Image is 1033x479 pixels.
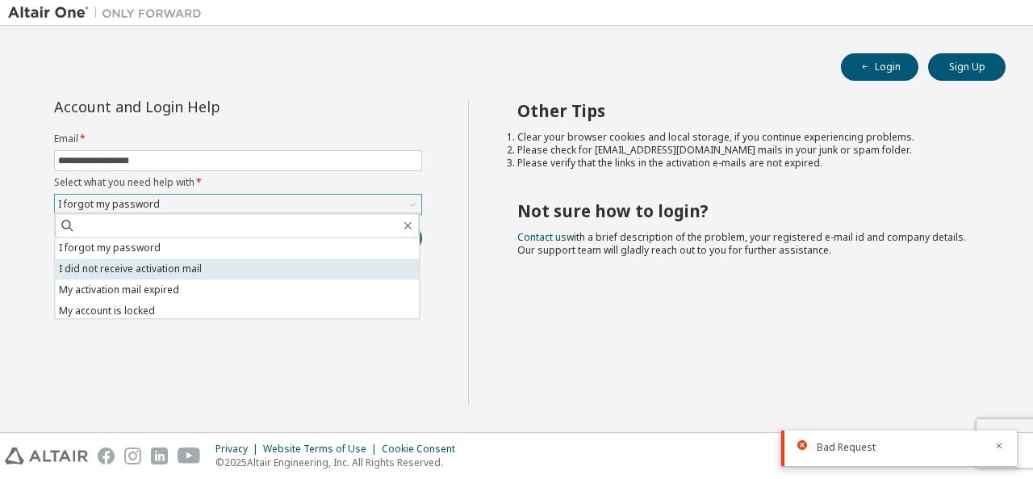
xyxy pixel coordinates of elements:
a: Contact us [517,230,567,244]
h2: Other Tips [517,100,977,121]
li: Clear your browser cookies and local storage, if you continue experiencing problems. [517,131,977,144]
img: instagram.svg [124,447,141,464]
li: I forgot my password [55,237,419,258]
span: Bad Request [817,441,876,454]
button: Login [841,53,918,81]
img: Altair One [8,5,210,21]
img: facebook.svg [98,447,115,464]
div: Website Terms of Use [263,443,382,456]
div: I forgot my password [56,195,162,213]
img: altair_logo.svg [5,447,88,464]
li: Please check for [EMAIL_ADDRESS][DOMAIN_NAME] mails in your junk or spam folder. [517,144,977,157]
li: Please verify that the links in the activation e-mails are not expired. [517,157,977,170]
img: youtube.svg [178,447,201,464]
div: Privacy [215,443,263,456]
p: © 2025 Altair Engineering, Inc. All Rights Reserved. [215,456,465,469]
div: Cookie Consent [382,443,465,456]
h2: Not sure how to login? [517,200,977,221]
button: Sign Up [928,53,1006,81]
img: linkedin.svg [151,447,168,464]
div: I forgot my password [55,195,421,214]
label: Select what you need help with [54,176,422,189]
span: with a brief description of the problem, your registered e-mail id and company details. Our suppo... [517,230,966,257]
label: Email [54,132,422,145]
div: Account and Login Help [54,100,349,113]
